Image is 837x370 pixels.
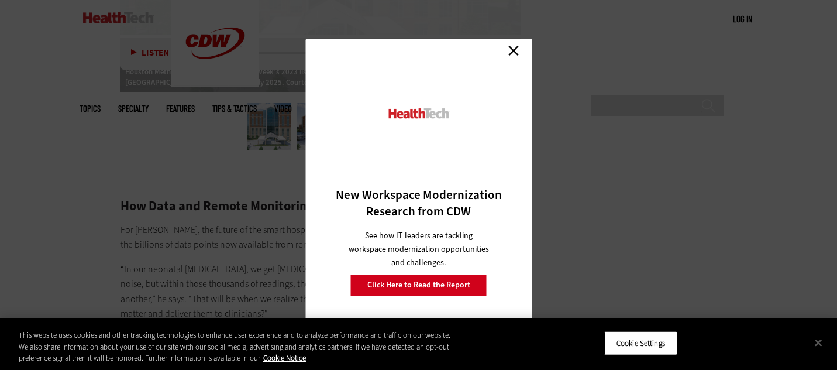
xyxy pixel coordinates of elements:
div: This website uses cookies and other tracking technologies to enhance user experience and to analy... [19,330,460,364]
img: HealthTech_0.png [387,107,450,119]
a: Close [505,42,522,59]
p: See how IT leaders are tackling workspace modernization opportunities and challenges. [346,229,491,269]
button: Cookie Settings [604,331,677,355]
h3: New Workspace Modernization Research from CDW [326,187,511,220]
button: Close [805,330,831,355]
a: More information about your privacy [263,353,306,363]
a: Click Here to Read the Report [350,274,487,296]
